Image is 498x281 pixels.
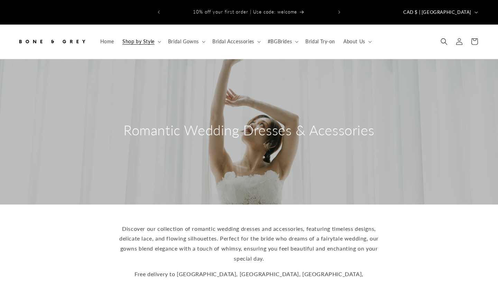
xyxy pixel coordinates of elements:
a: Bone and Grey Bridal [15,31,89,52]
summary: #BGBrides [264,34,301,49]
summary: Bridal Accessories [208,34,264,49]
a: Bridal Try-on [301,34,339,49]
summary: About Us [339,34,375,49]
span: 10% off your first order | Use code: welcome [193,9,297,15]
summary: Bridal Gowns [164,34,208,49]
img: Bone and Grey Bridal [17,34,86,49]
span: Bridal Try-on [305,38,335,45]
h2: Romantic Wedding Dresses & Acessories [123,121,374,139]
span: #BGBrides [268,38,292,45]
summary: Shop by Style [118,34,164,49]
span: CAD $ | [GEOGRAPHIC_DATA] [403,9,471,16]
span: Home [100,38,114,45]
span: Shop by Style [122,38,155,45]
button: Next announcement [332,6,347,19]
button: CAD $ | [GEOGRAPHIC_DATA] [399,6,481,19]
a: Home [96,34,118,49]
p: Discover our collection of romantic wedding dresses and accessories, featuring timeless designs, ... [114,224,384,264]
span: Bridal Gowns [168,38,199,45]
button: Previous announcement [151,6,166,19]
span: Bridal Accessories [212,38,254,45]
summary: Search [436,34,452,49]
span: About Us [343,38,365,45]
